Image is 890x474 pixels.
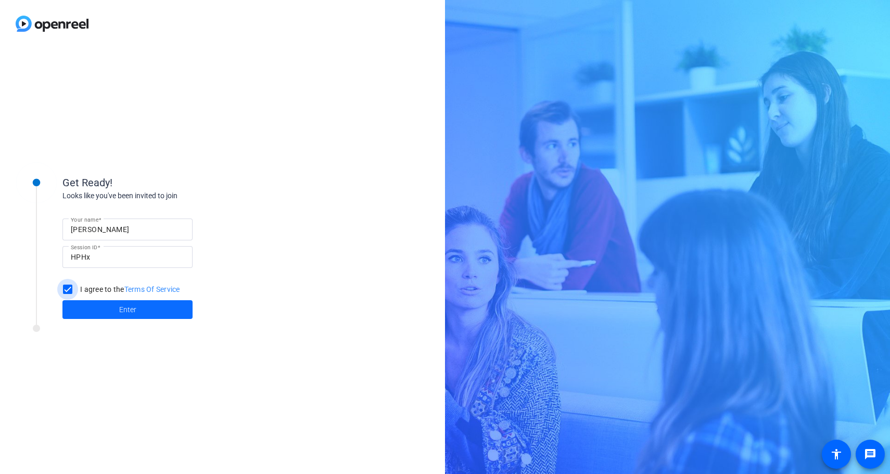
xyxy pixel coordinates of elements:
[71,244,97,250] mat-label: Session ID
[62,300,193,319] button: Enter
[119,304,136,315] span: Enter
[62,190,271,201] div: Looks like you've been invited to join
[830,448,843,460] mat-icon: accessibility
[78,284,180,294] label: I agree to the
[62,175,271,190] div: Get Ready!
[71,216,98,223] mat-label: Your name
[864,448,876,460] mat-icon: message
[124,285,180,293] a: Terms Of Service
